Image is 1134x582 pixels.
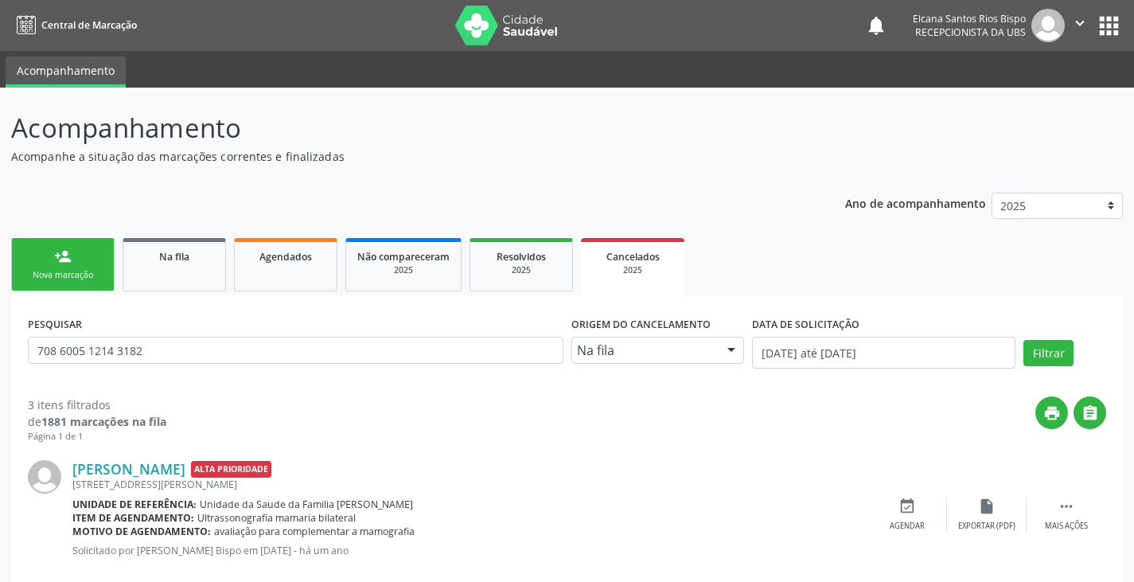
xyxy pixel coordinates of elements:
[72,544,867,557] p: Solicitado por [PERSON_NAME] Bispo em [DATE] - há um ano
[197,511,356,525] span: Ultrassonografia mamaria bilateral
[28,413,166,430] div: de
[11,148,789,165] p: Acompanhe a situação das marcações correntes e finalizadas
[592,264,673,276] div: 2025
[28,430,166,443] div: Página 1 de 1
[1081,404,1099,422] i: 
[72,498,197,511] b: Unidade de referência:
[898,498,916,515] i: event_available
[1031,9,1065,42] img: img
[259,250,312,264] span: Agendados
[1045,521,1088,532] div: Mais ações
[1023,340,1074,367] button: Filtrar
[1095,12,1123,40] button: apps
[357,250,450,264] span: Não compareceram
[577,342,712,358] span: Na fila
[1071,14,1089,32] i: 
[571,312,711,337] label: Origem do cancelamento
[214,525,415,538] span: avaliação para complementar a mamografia
[752,312,859,337] label: DATA DE SOLICITAÇÃO
[28,460,61,494] img: img
[72,511,194,525] b: Item de agendamento:
[11,12,137,38] a: Central de Marcação
[72,525,211,538] b: Motivo de agendamento:
[72,478,867,491] div: [STREET_ADDRESS][PERSON_NAME]
[865,14,887,37] button: notifications
[915,25,1026,39] span: Recepcionista da UBS
[11,108,789,148] p: Acompanhamento
[497,250,546,264] span: Resolvidos
[1043,404,1061,422] i: print
[1058,498,1075,515] i: 
[23,269,103,281] div: Nova marcação
[606,250,660,264] span: Cancelados
[159,250,189,264] span: Na fila
[191,461,271,478] span: Alta Prioridade
[41,414,166,429] strong: 1881 marcações na fila
[1074,396,1106,429] button: 
[200,498,413,511] span: Unidade da Saude da Familia [PERSON_NAME]
[1035,396,1068,429] button: print
[72,460,185,478] a: [PERSON_NAME]
[958,521,1015,532] div: Exportar (PDF)
[357,264,450,276] div: 2025
[752,337,1015,369] input: Selecione um intervalo
[41,18,137,32] span: Central de Marcação
[28,396,166,413] div: 3 itens filtrados
[28,312,82,337] label: PESQUISAR
[978,498,996,515] i: insert_drive_file
[1065,9,1095,42] button: 
[54,248,72,265] div: person_add
[845,193,986,213] p: Ano de acompanhamento
[913,12,1026,25] div: Elcana Santos Rios Bispo
[28,337,563,364] input: Nome, CNS
[6,57,126,88] a: Acompanhamento
[481,264,561,276] div: 2025
[890,521,925,532] div: Agendar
